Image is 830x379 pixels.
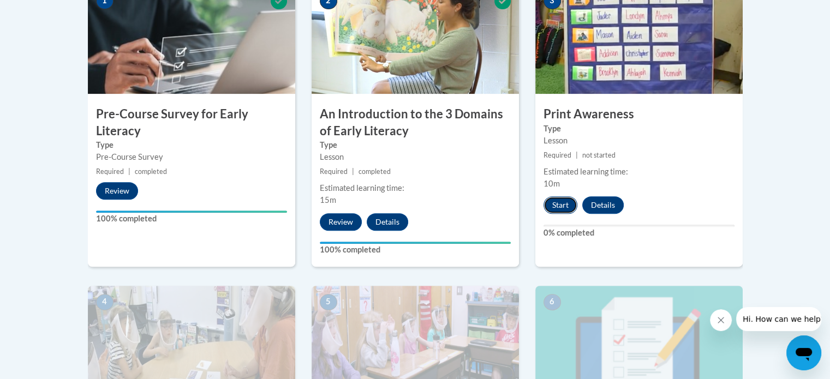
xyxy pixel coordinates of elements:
h3: An Introduction to the 3 Domains of Early Literacy [312,106,519,140]
div: Estimated learning time: [544,166,735,178]
button: Details [367,213,408,231]
label: 100% completed [320,244,511,256]
span: 5 [320,294,337,310]
label: Type [96,139,287,151]
label: 100% completed [96,213,287,225]
label: 0% completed [544,227,735,239]
button: Review [96,182,138,200]
span: Hi. How can we help? [7,8,88,16]
label: Type [320,139,511,151]
iframe: Close message [710,309,732,331]
span: 10m [544,179,560,188]
span: completed [135,167,167,176]
div: Estimated learning time: [320,182,511,194]
label: Type [544,123,735,135]
h3: Pre-Course Survey for Early Literacy [88,106,295,140]
span: not started [582,151,616,159]
div: Lesson [320,151,511,163]
button: Details [582,196,624,214]
div: Your progress [96,210,287,213]
button: Start [544,196,577,214]
span: Required [320,167,348,176]
span: 4 [96,294,114,310]
div: Pre-Course Survey [96,151,287,163]
span: 15m [320,195,336,204]
span: | [352,167,354,176]
h3: Print Awareness [535,106,743,123]
span: Required [544,151,571,159]
iframe: Button to launch messaging window [786,335,821,370]
iframe: Message from company [736,307,821,331]
div: Lesson [544,135,735,147]
span: | [576,151,578,159]
span: | [128,167,130,176]
span: completed [359,167,391,176]
span: Required [96,167,124,176]
div: Your progress [320,242,511,244]
span: 6 [544,294,561,310]
button: Review [320,213,362,231]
